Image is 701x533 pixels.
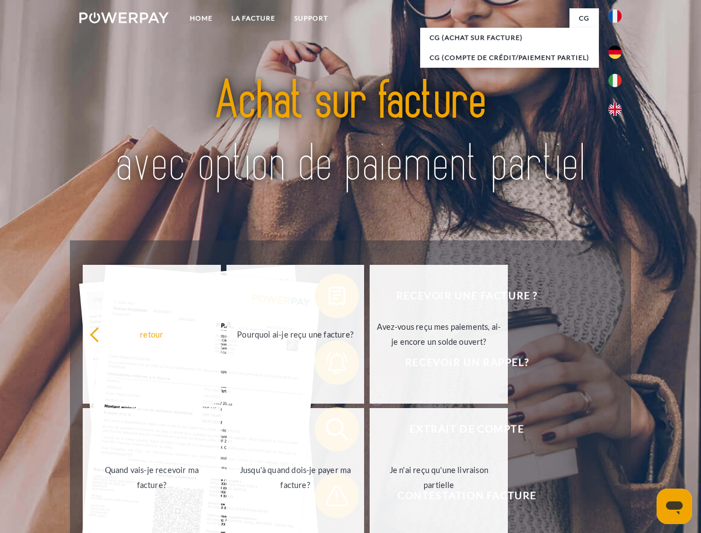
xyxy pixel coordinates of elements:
[608,46,622,59] img: de
[89,462,214,492] div: Quand vais-je recevoir ma facture?
[376,462,501,492] div: Je n'ai reçu qu'une livraison partielle
[106,53,595,213] img: title-powerpay_fr.svg
[222,8,285,28] a: LA FACTURE
[180,8,222,28] a: Home
[420,28,599,48] a: CG (achat sur facture)
[608,9,622,23] img: fr
[420,48,599,68] a: CG (Compte de crédit/paiement partiel)
[89,326,214,341] div: retour
[657,489,692,524] iframe: Bouton de lancement de la fenêtre de messagerie
[79,12,169,23] img: logo-powerpay-white.svg
[569,8,599,28] a: CG
[233,326,358,341] div: Pourquoi ai-je reçu une facture?
[233,462,358,492] div: Jusqu'à quand dois-je payer ma facture?
[608,74,622,87] img: it
[376,319,501,349] div: Avez-vous reçu mes paiements, ai-je encore un solde ouvert?
[370,265,508,404] a: Avez-vous reçu mes paiements, ai-je encore un solde ouvert?
[285,8,337,28] a: Support
[608,103,622,116] img: en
